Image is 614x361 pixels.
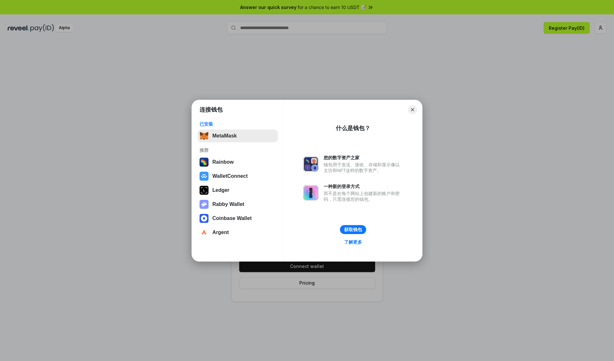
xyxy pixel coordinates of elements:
[336,124,370,132] div: 什么是钱包？
[212,230,229,235] div: Argent
[212,216,252,221] div: Coinbase Wallet
[324,184,403,189] div: 一种新的登录方式
[198,129,278,142] button: MetaMask
[340,225,366,234] button: 获取钱包
[340,238,366,246] a: 了解更多
[198,226,278,239] button: Argent
[200,228,209,237] img: svg+xml,%3Csvg%20width%3D%2228%22%20height%3D%2228%22%20viewBox%3D%220%200%2028%2028%22%20fill%3D...
[344,239,362,245] div: 了解更多
[200,200,209,209] img: svg+xml,%3Csvg%20xmlns%3D%22http%3A%2F%2Fwww.w3.org%2F2000%2Fsvg%22%20fill%3D%22none%22%20viewBox...
[200,131,209,140] img: svg+xml,%3Csvg%20fill%3D%22none%22%20height%3D%2233%22%20viewBox%3D%220%200%2035%2033%22%20width%...
[200,172,209,181] img: svg+xml,%3Csvg%20width%3D%2228%22%20height%3D%2228%22%20viewBox%3D%220%200%2028%2028%22%20fill%3D...
[200,158,209,167] img: svg+xml,%3Csvg%20width%3D%22120%22%20height%3D%22120%22%20viewBox%3D%220%200%20120%20120%22%20fil...
[198,212,278,225] button: Coinbase Wallet
[212,159,234,165] div: Rainbow
[198,170,278,183] button: WalletConnect
[324,155,403,161] div: 您的数字资产之家
[212,173,248,179] div: WalletConnect
[212,187,229,193] div: Ledger
[324,191,403,202] div: 而不是在每个网站上创建新的账户和密码，只需连接您的钱包。
[344,227,362,232] div: 获取钱包
[324,162,403,173] div: 钱包用于发送、接收、存储和显示像以太坊和NFT这样的数字资产。
[212,133,237,139] div: MetaMask
[303,156,319,172] img: svg+xml,%3Csvg%20xmlns%3D%22http%3A%2F%2Fwww.w3.org%2F2000%2Fsvg%22%20fill%3D%22none%22%20viewBox...
[198,198,278,211] button: Rabby Wallet
[303,185,319,200] img: svg+xml,%3Csvg%20xmlns%3D%22http%3A%2F%2Fwww.w3.org%2F2000%2Fsvg%22%20fill%3D%22none%22%20viewBox...
[408,105,417,114] button: Close
[200,121,276,127] div: 已安装
[212,201,244,207] div: Rabby Wallet
[198,156,278,169] button: Rainbow
[198,184,278,197] button: Ledger
[200,106,223,114] h1: 连接钱包
[200,186,209,195] img: svg+xml,%3Csvg%20xmlns%3D%22http%3A%2F%2Fwww.w3.org%2F2000%2Fsvg%22%20width%3D%2228%22%20height%3...
[200,147,276,153] div: 推荐
[200,214,209,223] img: svg+xml,%3Csvg%20width%3D%2228%22%20height%3D%2228%22%20viewBox%3D%220%200%2028%2028%22%20fill%3D...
